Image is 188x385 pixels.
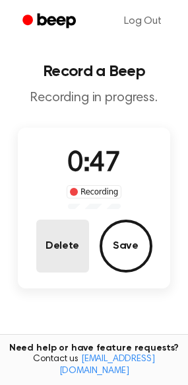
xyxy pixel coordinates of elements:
[59,355,155,376] a: [EMAIL_ADDRESS][DOMAIN_NAME]
[100,220,152,273] button: Save Audio Record
[11,90,177,107] p: Recording in progress.
[13,9,88,34] a: Beep
[111,5,175,37] a: Log Out
[11,64,177,79] h1: Record a Beep
[36,220,89,273] button: Delete Audio Record
[67,185,121,198] div: Recording
[67,150,120,178] span: 0:47
[8,354,180,377] span: Contact us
